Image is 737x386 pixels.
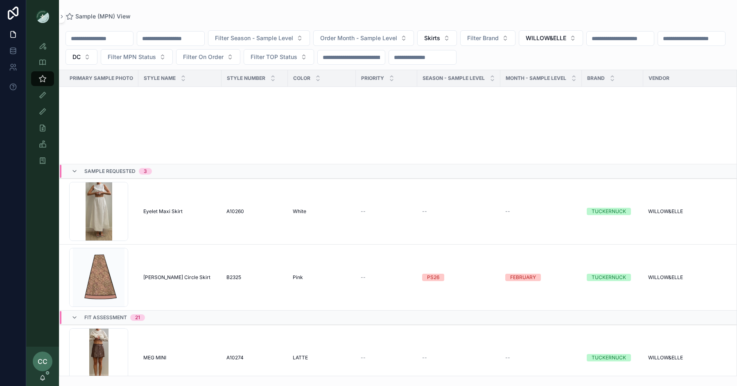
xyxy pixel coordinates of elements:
span: Filter On Order [183,53,224,61]
div: TUCKERNUCK [592,274,626,281]
div: TUCKERNUCK [592,354,626,361]
button: Select Button [66,49,97,65]
span: WILLOW&ELLE [648,208,683,215]
span: -- [361,208,366,215]
span: CC [38,356,47,366]
a: -- [422,354,495,361]
a: -- [361,274,412,281]
a: LATTE [293,354,351,361]
span: DC [72,53,81,61]
span: -- [422,208,427,215]
a: A10260 [226,208,283,215]
button: Select Button [417,30,457,46]
button: Select Button [244,49,314,65]
button: Select Button [519,30,583,46]
a: FEBRUARY [505,274,577,281]
div: TUCKERNUCK [592,208,626,215]
span: Pink [293,274,303,281]
a: -- [505,208,577,215]
div: scrollable content [26,33,59,179]
span: -- [361,354,366,361]
span: Style Name [144,75,176,82]
a: TUCKERNUCK [587,208,638,215]
span: B2325 [226,274,241,281]
div: 3 [144,168,147,175]
span: Style Number [227,75,265,82]
span: Order Month - Sample Level [320,34,397,42]
a: Sample (MPN) View [66,12,131,20]
a: MEG MINI [143,354,217,361]
a: -- [361,354,412,361]
span: Fit Assessment [84,314,127,321]
span: -- [422,354,427,361]
a: -- [361,208,412,215]
span: Skirts [424,34,440,42]
span: White [293,208,306,215]
span: Filter TOP Status [251,53,297,61]
span: -- [505,354,510,361]
div: 21 [135,314,140,321]
a: -- [505,354,577,361]
button: Select Button [313,30,414,46]
a: TUCKERNUCK [587,354,638,361]
span: PRIORITY [361,75,384,82]
a: B2325 [226,274,283,281]
button: Select Button [101,49,173,65]
a: PS26 [422,274,495,281]
span: Brand [587,75,605,82]
span: WILLOW&ELLE [648,274,683,281]
span: -- [505,208,510,215]
span: -- [361,274,366,281]
button: Select Button [460,30,515,46]
div: FEBRUARY [510,274,536,281]
span: Filter MPN Status [108,53,156,61]
a: Eyelet Maxi Skirt [143,208,217,215]
span: WILLOW&ELLE [648,354,683,361]
span: A10260 [226,208,244,215]
a: A10274 [226,354,283,361]
span: Sample Requested [84,168,136,175]
span: Sample (MPN) View [75,12,131,20]
span: Color [293,75,310,82]
a: TUCKERNUCK [587,274,638,281]
span: Season - Sample Level [423,75,485,82]
div: PS26 [427,274,439,281]
span: WILLOW&ELLE [526,34,566,42]
button: Select Button [208,30,310,46]
img: App logo [36,10,49,23]
button: Select Button [176,49,240,65]
span: PRIMARY SAMPLE PHOTO [70,75,133,82]
a: -- [422,208,495,215]
span: MEG MINI [143,354,166,361]
span: LATTE [293,354,308,361]
a: Pink [293,274,351,281]
span: Eyelet Maxi Skirt [143,208,183,215]
span: A10274 [226,354,244,361]
span: Vendor [649,75,669,82]
span: [PERSON_NAME] Circle Skirt [143,274,210,281]
span: Filter Brand [467,34,499,42]
a: [PERSON_NAME] Circle Skirt [143,274,217,281]
span: MONTH - SAMPLE LEVEL [506,75,566,82]
span: Filter Season - Sample Level [215,34,293,42]
a: White [293,208,351,215]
